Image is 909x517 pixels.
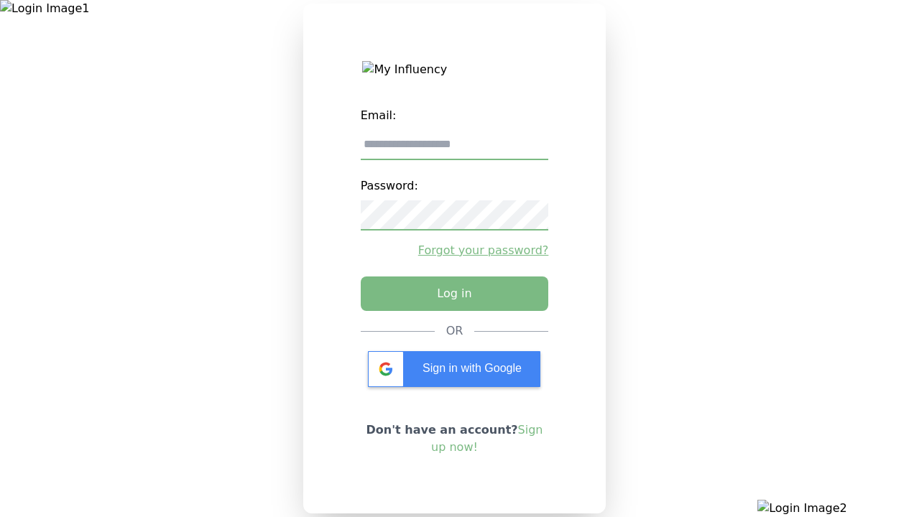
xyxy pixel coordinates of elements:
[361,242,549,259] a: Forgot your password?
[362,61,546,78] img: My Influency
[423,362,522,374] span: Sign in with Google
[361,101,549,130] label: Email:
[368,351,540,387] div: Sign in with Google
[361,421,549,456] p: Don't have an account?
[757,500,909,517] img: Login Image2
[361,172,549,200] label: Password:
[361,276,549,311] button: Log in
[446,322,463,340] div: OR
